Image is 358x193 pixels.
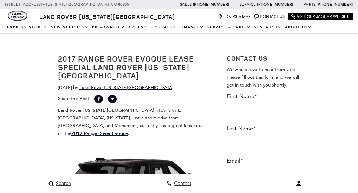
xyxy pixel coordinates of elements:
[90,21,149,34] a: Pre-Owned Vehicles
[283,21,313,34] a: About Us
[73,85,78,90] span: by
[218,14,251,19] a: Hours & Map
[58,107,154,113] strong: Land Rover [US_STATE][GEOGRAPHIC_DATA]
[193,2,229,7] a: [PHONE_NUMBER]
[253,21,283,34] a: Research
[71,131,128,136] a: 2017 Range Rover Evoque
[227,157,243,165] label: Email
[227,125,256,132] label: Last Name
[257,2,293,7] a: [PHONE_NUMBER]
[5,21,49,34] a: EXPRESS STORE
[58,95,216,106] div: Share this Post:
[227,67,299,88] span: We would love to hear from you! Please fill out this form and we will get in touch with you shortly.
[227,92,257,100] label: First Name
[206,21,253,34] a: Service & Parts
[58,85,72,90] span: [DATE]
[54,181,71,187] span: Search
[79,85,173,90] a: Land Rover [US_STATE][GEOGRAPHIC_DATA]
[254,14,285,19] a: Contact Us
[8,11,27,21] a: land-rover
[5,21,353,34] nav: Main Navigation
[178,21,206,34] a: Finance
[39,13,175,21] span: Land Rover [US_STATE][GEOGRAPHIC_DATA]
[149,21,178,34] a: Specials
[49,21,90,34] a: New Vehicles
[58,55,216,80] h1: 2017 Range Rover Evoque Lease Special Land Rover [US_STATE][GEOGRAPHIC_DATA]
[291,14,350,19] a: Visit Our Jaguar Website
[317,2,353,7] a: [PHONE_NUMBER]
[8,11,27,21] img: Land Rover
[71,130,128,137] strong: 2017 Range Rover Evoque
[5,2,129,7] a: [STREET_ADDRESS] • [US_STATE][GEOGRAPHIC_DATA], CO 80905
[227,55,300,62] h3: Contact Us
[58,106,216,137] p: in [US_STATE][GEOGRAPHIC_DATA], [US_STATE], just a short drive from [GEOGRAPHIC_DATA] and Monumen...
[35,13,179,21] a: Land Rover [US_STATE][GEOGRAPHIC_DATA]
[172,181,191,187] span: Contact
[239,175,358,192] button: user-profile-menu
